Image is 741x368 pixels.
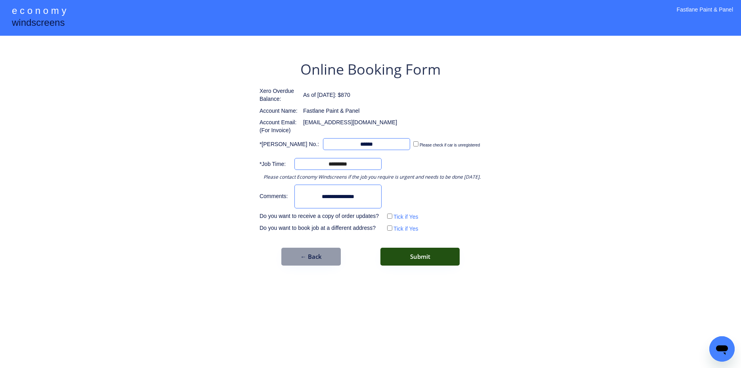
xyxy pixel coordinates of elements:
button: Submit [380,248,460,266]
div: Account Email: (For Invoice) [260,119,299,134]
div: Comments: [260,193,290,200]
div: *[PERSON_NAME] No.: [260,141,319,148]
div: Fastlane Paint & Panel [303,107,359,115]
div: Xero Overdue Balance: [260,87,299,103]
label: Tick if Yes [393,225,418,232]
div: windscreens [12,16,65,31]
label: Tick if Yes [393,214,418,220]
div: Do you want to book job at a different address? [260,224,382,232]
div: Do you want to receive a copy of order updates? [260,212,382,220]
div: Please contact Economy Windscreens if the job you require is urgent and needs to be done [DATE]. [264,174,481,181]
div: [EMAIL_ADDRESS][DOMAIN_NAME] [303,119,397,127]
div: *Job Time: [260,160,290,168]
iframe: Button to launch messaging window, conversation in progress [709,336,735,362]
div: Fastlane Paint & Panel [677,6,733,24]
div: As of [DATE]: $870 [303,91,350,99]
button: ← Back [281,248,341,266]
div: Account Name: [260,107,299,115]
label: Please check if car is unregistered [420,143,480,147]
div: Online Booking Form [300,60,441,79]
div: e c o n o m y [12,4,66,19]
